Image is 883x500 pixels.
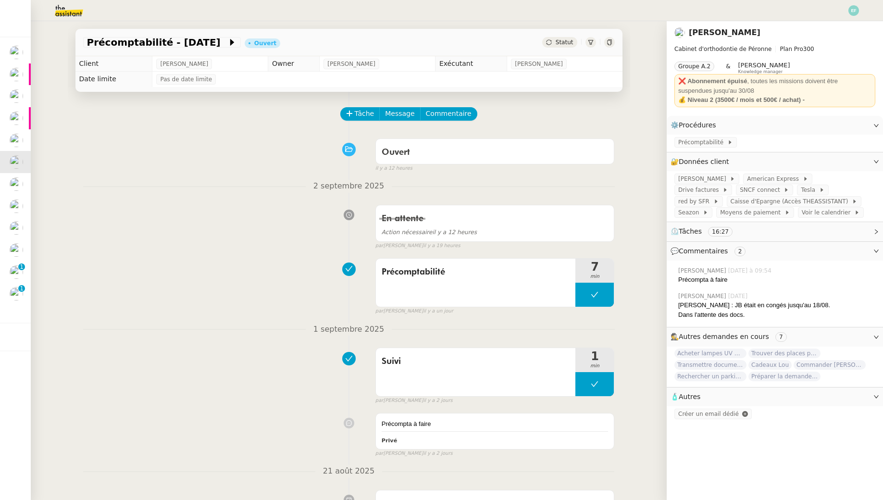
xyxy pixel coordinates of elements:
[679,393,700,400] span: Autres
[671,120,721,131] span: ⚙️
[667,242,883,261] div: 💬Commentaires 2
[10,287,23,300] img: users%2FlEKjZHdPaYMNgwXp1mLJZ8r8UFs1%2Favatar%2F1e03ee85-bb59-4f48-8ffa-f076c2e8c285
[375,242,460,250] small: [PERSON_NAME]
[671,227,741,235] span: ⏲️
[775,332,787,342] nz-tag: 7
[678,185,722,195] span: Drive factures
[435,56,507,72] td: Exécutant
[382,265,570,279] span: Précomptabilité
[738,69,783,75] span: Knowledge manager
[379,107,420,121] button: Message
[375,164,412,173] span: il y a 12 heures
[306,323,392,336] span: 1 septembre 2025
[731,197,852,206] span: Caisse d'Epargne (Accès THEASSISTANT)
[10,155,23,169] img: users%2FlEKjZHdPaYMNgwXp1mLJZ8r8UFs1%2Favatar%2F1e03ee85-bb59-4f48-8ffa-f076c2e8c285
[10,200,23,213] img: users%2FSg6jQljroSUGpSfKFUOPmUmNaZ23%2Favatar%2FUntitled.png
[748,360,792,370] span: Cadeaux Lou
[794,360,866,370] span: Commander [PERSON_NAME] Spot-On pour chats
[375,242,384,250] span: par
[375,397,384,405] span: par
[748,372,821,381] span: Préparer la demande de congés paternité
[667,116,883,135] div: ⚙️Procédures
[671,333,791,340] span: 🕵️
[678,275,875,285] div: Précompta à faire
[18,285,25,292] nz-badge-sup: 1
[254,40,276,46] div: Ouvert
[667,152,883,171] div: 🔐Données client
[382,214,423,223] span: En attente
[667,222,883,241] div: ⏲️Tâches 16:27
[678,411,739,417] span: Créer un email dédié
[382,419,609,429] div: Précompta à faire
[575,362,614,370] span: min
[306,180,392,193] span: 2 septembre 2025
[423,242,460,250] span: il y a 19 heures
[515,59,563,69] span: [PERSON_NAME]
[10,68,23,81] img: users%2FSg6jQljroSUGpSfKFUOPmUmNaZ23%2Favatar%2FUntitled.png
[674,46,771,52] span: Cabinet d'orthodontie de Péronne
[268,56,320,72] td: Owner
[10,112,23,125] img: users%2FSg6jQljroSUGpSfKFUOPmUmNaZ23%2Favatar%2FUntitled.png
[738,62,790,74] app-user-label: Knowledge manager
[678,310,875,320] div: Dans l'attente des docs.
[382,148,410,157] span: Ouvert
[674,27,685,38] img: users%2FlEKjZHdPaYMNgwXp1mLJZ8r8UFs1%2Favatar%2F1e03ee85-bb59-4f48-8ffa-f076c2e8c285
[740,185,784,195] span: SNCF connect
[385,108,414,119] span: Message
[678,77,747,85] strong: ❌ Abonnement épuisé
[678,96,805,103] strong: 💰 Niveau 2 (3500€ / mois et 500€ / achat) -
[10,177,23,191] img: users%2FSg6jQljroSUGpSfKFUOPmUmNaZ23%2Favatar%2FUntitled.png
[75,56,152,72] td: Client
[671,247,749,255] span: 💬
[674,372,746,381] span: Rechercher un parking à vendre à [GEOGRAPHIC_DATA]
[728,292,750,300] span: [DATE]
[10,221,23,235] img: users%2FSg6jQljroSUGpSfKFUOPmUmNaZ23%2Favatar%2FUntitled.png
[20,263,24,272] p: 1
[679,333,769,340] span: Autres demandes en cours
[803,46,814,52] span: 300
[679,227,702,235] span: Tâches
[802,208,854,217] span: Voir le calendrier
[423,307,453,315] span: il y a un jour
[678,197,713,206] span: red by SFR
[10,134,23,147] img: users%2FME7CwGhkVpexbSaUxoFyX6OhGQk2%2Favatar%2Fe146a5d2-1708-490f-af4b-78e736222863
[678,292,728,300] span: [PERSON_NAME]
[734,247,746,256] nz-tag: 2
[679,247,728,255] span: Commentaires
[747,174,802,184] span: American Express
[426,108,472,119] span: Commentaire
[10,265,23,279] img: users%2FhitvUqURzfdVsA8TDJwjiRfjLnH2%2Favatar%2Flogo-thermisure.png
[340,107,380,121] button: Tâche
[667,387,883,406] div: 🧴Autres
[801,185,819,195] span: Tesla
[160,59,208,69] span: [PERSON_NAME]
[679,158,729,165] span: Données client
[420,107,477,121] button: Commentaire
[87,37,227,47] span: Précomptabilité - [DATE]
[671,393,700,400] span: 🧴
[708,227,733,237] nz-tag: 16:27
[678,300,875,310] div: [PERSON_NAME] : JB était en congés jusqu'au 18/08.
[315,465,382,478] span: 21 août 2025
[679,121,716,129] span: Procédures
[75,72,152,87] td: Date limite
[382,354,570,369] span: Suivi
[375,307,384,315] span: par
[671,156,733,167] span: 🔐
[575,273,614,281] span: min
[423,450,452,458] span: il y a 2 jours
[726,62,730,74] span: &
[10,89,23,103] img: users%2FSg6jQljroSUGpSfKFUOPmUmNaZ23%2Favatar%2FUntitled.png
[18,263,25,270] nz-badge-sup: 1
[375,450,384,458] span: par
[678,137,727,147] span: Précomptabilité
[160,75,212,84] span: Pas de date limite
[738,62,790,69] span: [PERSON_NAME]
[382,437,397,444] b: Privé
[375,397,453,405] small: [PERSON_NAME]
[667,327,883,346] div: 🕵️Autres demandes en cours 7
[382,229,433,236] span: Action nécessaire
[382,229,477,236] span: il y a 12 heures
[10,46,23,59] img: users%2FSg6jQljroSUGpSfKFUOPmUmNaZ23%2Favatar%2FUntitled.png
[674,360,746,370] span: Transmettre documents en LRAR à SMABTP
